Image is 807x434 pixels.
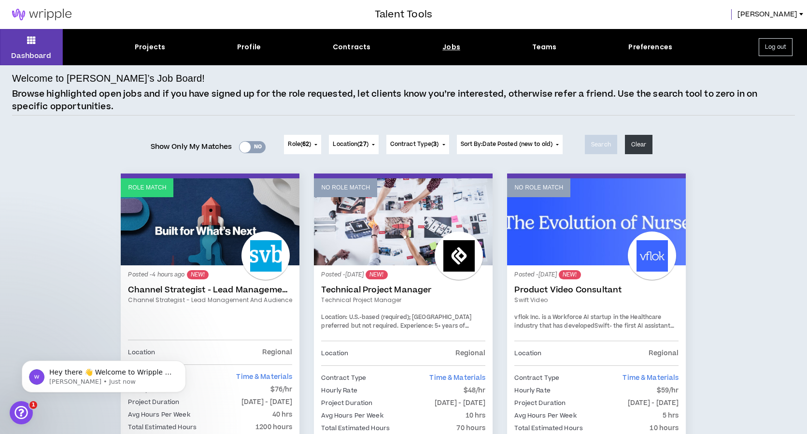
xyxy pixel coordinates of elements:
[10,401,33,424] iframe: Intercom live chat
[514,313,661,330] span: vflok Inc. is a Workforce AI startup in the Healthcare industry that has developed
[514,385,550,396] p: Hourly Rate
[366,270,387,279] sup: NEW!
[78,326,115,333] span: Messages
[321,313,347,321] span: Location:
[514,348,541,359] p: Location
[44,272,149,291] button: Send us a message
[34,69,430,77] span: Hey there 👋 Welcome to Wripple 🙌 Take a look around! If you have any questions, just reply to thi...
[461,140,553,148] span: Sort By: Date Posted (new to old)
[514,296,679,304] a: Swift video
[737,9,797,20] span: [PERSON_NAME]
[12,71,205,86] h4: Welcome to [PERSON_NAME]’s Job Board!
[321,423,390,434] p: Total Estimated Hours
[455,348,485,359] p: Regional
[650,423,679,434] p: 10 hours
[187,270,209,279] sup: NEW!
[321,296,485,304] a: Technical Project Manager
[129,302,193,340] button: Help
[649,348,679,359] p: Regional
[400,322,433,330] span: Experience:
[429,373,485,383] span: Time & Materials
[386,135,449,154] button: Contract Type(3)
[128,183,166,192] p: Role Match
[625,135,653,154] button: Clear
[433,140,437,148] span: 3
[64,302,128,340] button: Messages
[22,326,42,333] span: Home
[128,296,292,304] a: Channel Strategist - Lead Management and Audience
[514,373,559,383] p: Contract Type
[128,422,197,433] p: Total Estimated Hours
[321,398,372,408] p: Project Duration
[514,410,576,421] p: Avg Hours Per Week
[11,51,51,61] p: Dashboard
[663,410,679,421] p: 5 hrs
[329,135,378,154] button: Location(27)
[288,140,311,149] span: Role ( )
[321,385,357,396] p: Hourly Rate
[128,409,190,420] p: Avg Hours Per Week
[321,410,383,421] p: Avg Hours Per Week
[532,42,557,52] div: Teams
[135,42,165,52] div: Projects
[623,373,679,383] span: Time & Materials
[321,313,471,330] span: U.S.-based (required); [GEOGRAPHIC_DATA] preferred but not required.
[507,178,686,265] a: No Role Match
[657,385,679,396] p: $59/hr
[7,340,200,408] iframe: Intercom notifications message
[255,422,292,433] p: 1200 hours
[321,285,485,295] a: Technical Project Manager
[333,42,370,52] div: Contracts
[514,285,679,295] a: Product Video Consultant
[333,140,368,149] span: Location ( )
[34,78,90,88] div: [PERSON_NAME]
[359,140,366,148] span: 27
[153,326,169,333] span: Help
[375,7,432,22] h3: Talent Tools
[270,384,293,395] p: $76/hr
[321,270,485,279] p: Posted - [DATE]
[456,423,485,434] p: 70 hours
[71,4,124,20] h1: Messages
[302,140,309,148] span: 62
[321,373,366,383] p: Contract Type
[321,183,370,192] p: No Role Match
[514,270,679,279] p: Posted - [DATE]
[29,401,37,409] span: 1
[585,135,617,154] button: Search
[514,398,566,408] p: Project Duration
[128,270,292,279] p: Posted - 4 hours ago
[92,43,125,53] div: • Just now
[34,33,522,41] span: Hey there 👋 Welcome to Wripple 🙌 Take a look around! If you have any questions, just reply to thi...
[595,322,609,330] a: Swift
[272,409,293,420] p: 40 hrs
[151,140,232,154] span: Show Only My Matches
[236,372,292,382] span: Time & Materials
[12,88,795,113] p: Browse highlighted open jobs and if you have signed up for the role requested, let clients know y...
[262,347,292,358] p: Regional
[514,183,563,192] p: No Role Match
[34,43,90,53] div: [PERSON_NAME]
[92,78,119,88] div: • [DATE]
[321,348,348,359] p: Location
[11,69,30,88] img: Profile image for Morgan
[514,423,583,434] p: Total Estimated Hours
[11,33,30,52] img: Profile image for Morgan
[464,385,486,396] p: $48/hr
[559,270,580,279] sup: NEW!
[390,140,439,149] span: Contract Type ( )
[435,398,486,408] p: [DATE] - [DATE]
[457,135,563,154] button: Sort By:Date Posted (new to old)
[759,38,793,56] button: Log out
[314,178,493,265] a: No Role Match
[128,285,292,295] a: Channel Strategist - Lead Management and Audience
[628,42,672,52] div: Preferences
[121,178,299,265] a: Role Match
[466,410,486,421] p: 10 hrs
[237,42,261,52] div: Profile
